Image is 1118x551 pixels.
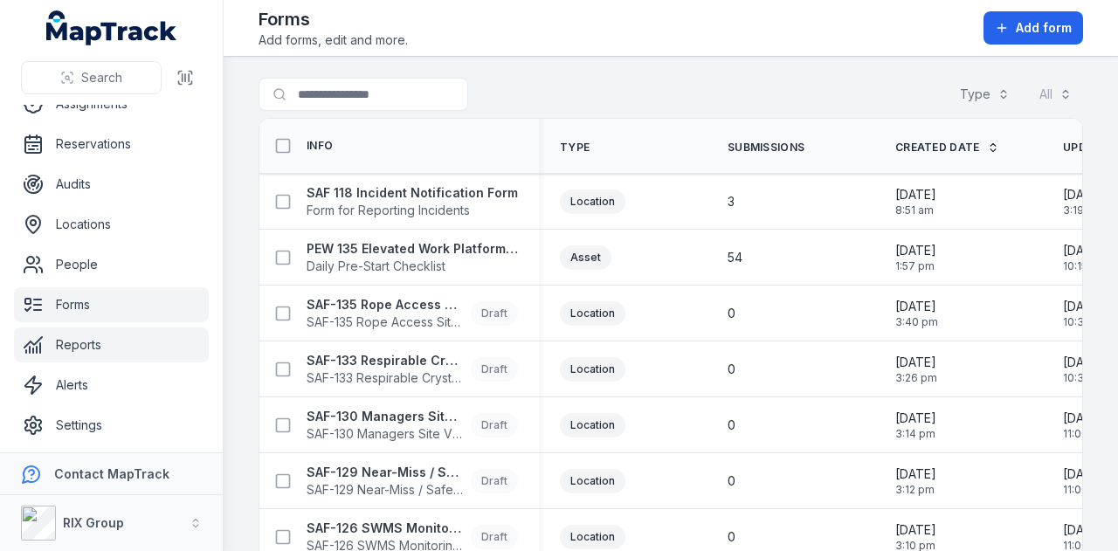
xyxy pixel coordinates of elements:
h2: Forms [259,7,408,31]
span: 0 [728,361,735,378]
button: All [1028,78,1083,111]
span: Form for Reporting Incidents [307,202,518,219]
span: 10:36 am [1063,371,1109,385]
a: SAF-129 Near-Miss / Safety / Environmental Concern Notification Form V1.0SAF-129 Near-Miss / Safe... [307,464,518,499]
span: [DATE] [1063,298,1109,315]
span: Created Date [895,141,980,155]
a: SAF-135 Rope Access Site InspectionSAF-135 Rope Access Site InspectionDraft [307,296,518,331]
div: Draft [471,469,518,493]
strong: SAF-129 Near-Miss / Safety / Environmental Concern Notification Form V1.0 [307,464,464,481]
span: Daily Pre-Start Checklist [307,258,518,275]
span: [DATE] [1063,354,1109,371]
div: Draft [471,413,518,437]
div: Location [560,357,625,382]
a: Locations [14,207,209,242]
time: 24/06/2025, 11:00:40 am [1063,465,1107,497]
span: 11:00 am [1063,483,1107,497]
strong: RIX Group [63,515,124,530]
span: 0 [728,472,735,490]
a: Audits [14,167,209,202]
span: 0 [728,305,735,322]
span: Info [307,139,333,153]
a: SAF-133 Respirable Crystalline Silica Site Inspection ChecklistSAF-133 Respirable Crystalline Sil... [307,352,518,387]
a: SAF 118 Incident Notification FormForm for Reporting Incidents [307,184,518,219]
time: 14/08/2025, 8:51:45 am [895,186,936,217]
span: [DATE] [1063,465,1107,483]
time: 14/08/2025, 3:19:39 pm [1063,186,1104,217]
span: 10:15 am [1063,259,1106,273]
button: Add form [983,11,1083,45]
span: 1:57 pm [895,259,936,273]
div: Location [560,413,625,437]
span: 3 [728,193,735,210]
span: 11:00 am [1063,427,1107,441]
button: Type [949,78,1021,111]
time: 02/06/2025, 3:26:04 pm [895,354,937,385]
div: Location [560,189,625,214]
span: [DATE] [895,186,936,203]
span: [DATE] [895,298,938,315]
span: Submissions [728,141,804,155]
div: Location [560,525,625,549]
span: [DATE] [1063,186,1104,203]
span: [DATE] [895,521,936,539]
a: Reports [14,327,209,362]
span: Search [81,69,122,86]
span: SAF-129 Near-Miss / Safety / Environmental Concern Notification Form V1.0 [307,481,464,499]
span: Add forms, edit and more. [259,31,408,49]
span: 10:38 am [1063,315,1109,329]
time: 02/06/2025, 3:40:39 pm [895,298,938,329]
time: 02/06/2025, 3:12:08 pm [895,465,936,497]
a: Settings [14,408,209,443]
time: 23/07/2025, 1:57:27 pm [895,242,936,273]
span: [DATE] [1063,242,1106,259]
strong: SAF-130 Managers Site Visit Report [307,408,464,425]
a: Created Date [895,141,999,155]
strong: SAF-126 SWMS Monitoring Record [307,520,464,537]
span: Add form [1016,19,1072,37]
a: Alerts [14,368,209,403]
span: SAF-130 Managers Site Visit Report [307,425,464,443]
span: [DATE] [895,465,936,483]
span: 8:51 am [895,203,936,217]
button: Search [21,61,162,94]
span: 3:40 pm [895,315,938,329]
time: 24/06/2025, 10:36:26 am [1063,354,1109,385]
time: 02/06/2025, 3:14:27 pm [895,410,936,441]
div: Location [560,301,625,326]
span: [DATE] [895,354,937,371]
a: Forms [14,287,209,322]
a: MapTrack [46,10,177,45]
div: Asset [560,245,611,270]
div: Draft [471,525,518,549]
span: [DATE] [1063,521,1107,539]
a: People [14,247,209,282]
time: 21/08/2025, 10:15:18 am [1063,242,1106,273]
time: 24/06/2025, 11:00:29 am [1063,410,1107,441]
div: Draft [471,357,518,382]
strong: SAF 118 Incident Notification Form [307,184,518,202]
span: SAF-133 Respirable Crystalline Silica Site Inspection Checklist [307,369,464,387]
span: SAF-135 Rope Access Site Inspection [307,313,464,331]
div: Draft [471,301,518,326]
time: 24/06/2025, 10:38:01 am [1063,298,1109,329]
strong: PEW 135 Elevated Work Platform Daily Pre-Start Checklist [307,240,518,258]
span: 54 [728,249,742,266]
a: PEW 135 Elevated Work Platform Daily Pre-Start ChecklistDaily Pre-Start Checklist [307,240,518,275]
span: 3:12 pm [895,483,936,497]
span: [DATE] [895,242,936,259]
span: 3:26 pm [895,371,937,385]
a: Reservations [14,127,209,162]
span: 3:19 pm [1063,203,1104,217]
span: [DATE] [1063,410,1107,427]
a: SAF-130 Managers Site Visit ReportSAF-130 Managers Site Visit ReportDraft [307,408,518,443]
div: Location [560,469,625,493]
span: 3:14 pm [895,427,936,441]
span: 0 [728,528,735,546]
span: Type [560,141,590,155]
strong: SAF-133 Respirable Crystalline Silica Site Inspection Checklist [307,352,464,369]
strong: SAF-135 Rope Access Site Inspection [307,296,464,313]
strong: Contact MapTrack [54,466,169,481]
span: [DATE] [895,410,936,427]
span: 0 [728,417,735,434]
